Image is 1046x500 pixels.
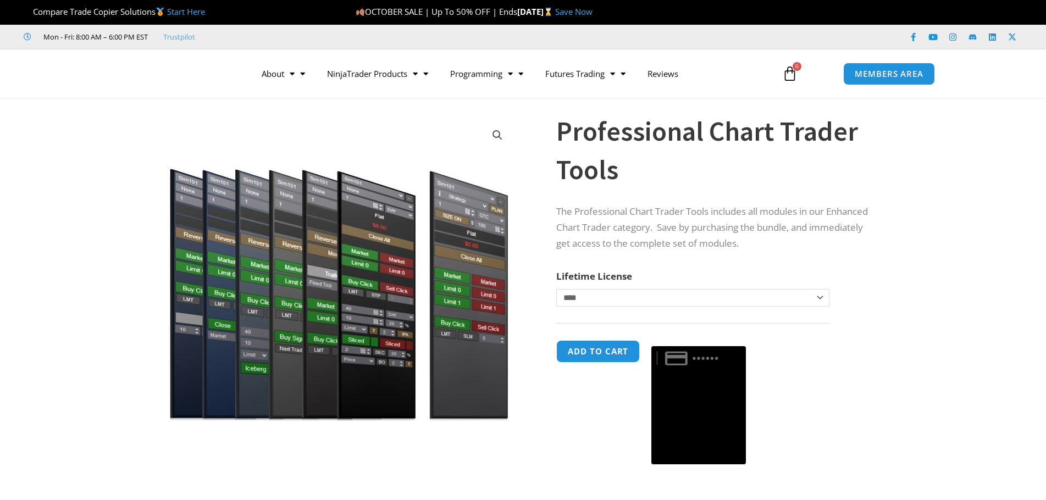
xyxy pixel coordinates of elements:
a: Reviews [637,61,689,86]
a: NinjaTrader Products [316,61,439,86]
span: 0 [793,62,801,71]
img: ProfessionalToolsBundlePage [162,117,516,421]
button: Buy with GPay [651,346,746,465]
img: LogoAI | Affordable Indicators – NinjaTrader [111,54,229,93]
img: 🥇 [156,8,164,16]
a: Save Now [555,6,593,17]
strong: [DATE] [517,6,555,17]
span: MEMBERS AREA [855,70,923,78]
iframe: Secure payment input frame [649,338,748,340]
text: •••••• [693,352,721,364]
nav: Menu [251,61,770,86]
img: ⌛ [544,8,552,16]
label: Lifetime License [556,270,632,282]
a: About [251,61,316,86]
a: Futures Trading [534,61,637,86]
p: The Professional Chart Trader Tools includes all modules in our Enhanced Chart Trader category. S... [556,204,877,252]
a: Start Here [167,6,205,17]
h1: Professional Chart Trader Tools [556,112,877,189]
span: OCTOBER SALE | Up To 50% OFF | Ends [356,6,517,17]
span: Compare Trade Copier Solutions [24,6,205,17]
a: Clear options [556,312,573,320]
a: 0 [766,58,814,90]
img: 🍂 [356,8,364,16]
span: Mon - Fri: 8:00 AM – 6:00 PM EST [41,30,148,43]
a: MEMBERS AREA [843,63,935,85]
button: Add to cart [556,340,640,363]
img: 🏆 [24,8,32,16]
a: Trustpilot [163,30,195,43]
a: View full-screen image gallery [488,125,507,145]
a: Programming [439,61,534,86]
